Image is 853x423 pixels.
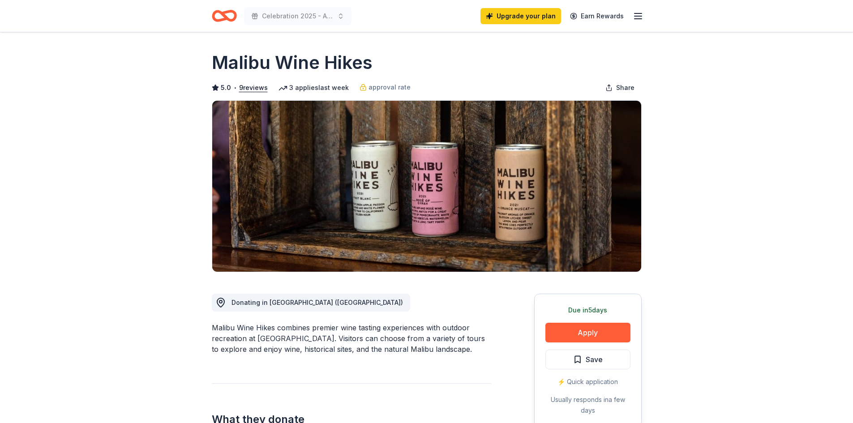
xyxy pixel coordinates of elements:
[279,82,349,93] div: 3 applies last week
[212,101,641,272] img: Image for Malibu Wine Hikes
[239,82,268,93] button: 9reviews
[545,394,630,416] div: Usually responds in a few days
[545,305,630,316] div: Due in 5 days
[565,8,629,24] a: Earn Rewards
[212,5,237,26] a: Home
[212,322,491,355] div: Malibu Wine Hikes combines premier wine tasting experiences with outdoor recreation at [GEOGRAPHI...
[598,79,642,97] button: Share
[360,82,411,93] a: approval rate
[233,84,236,91] span: •
[212,50,373,75] h1: Malibu Wine Hikes
[616,82,634,93] span: Share
[231,299,403,306] span: Donating in [GEOGRAPHIC_DATA] ([GEOGRAPHIC_DATA])
[262,11,334,21] span: Celebration 2025 - AAPA
[545,376,630,387] div: ⚡️ Quick application
[244,7,351,25] button: Celebration 2025 - AAPA
[586,354,603,365] span: Save
[545,323,630,342] button: Apply
[480,8,561,24] a: Upgrade your plan
[545,350,630,369] button: Save
[369,82,411,93] span: approval rate
[221,82,231,93] span: 5.0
